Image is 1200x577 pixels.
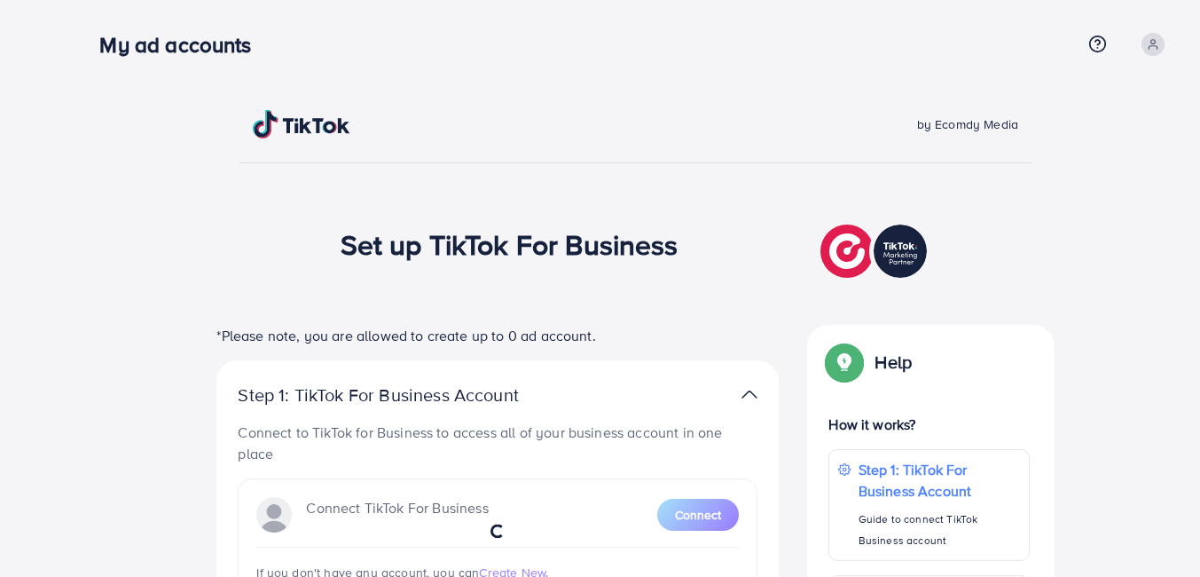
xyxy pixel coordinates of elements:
img: Popup guide [828,346,860,378]
p: Help [875,352,912,373]
span: by Ecomdy Media [917,115,1018,133]
p: Guide to connect TikTok Business account [859,509,1020,551]
p: Step 1: TikTok For Business Account [238,384,575,406]
img: TikTok partner [820,220,931,282]
p: Step 1: TikTok For Business Account [859,459,1020,502]
h3: My ad accounts [99,32,265,58]
p: How it works? [828,414,1029,435]
p: *Please note, you are allowed to create up to 0 ad account. [216,325,779,346]
h1: Set up TikTok For Business [341,227,678,261]
img: TikTok [253,110,350,138]
img: TikTok partner [741,382,757,407]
